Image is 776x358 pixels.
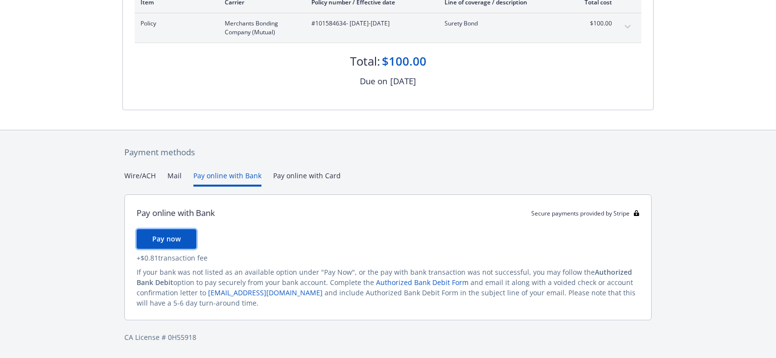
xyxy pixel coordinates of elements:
span: Authorized Bank Debit [137,267,632,287]
span: #101584634 - [DATE]-[DATE] [311,19,429,28]
button: Pay online with Card [273,170,341,187]
button: expand content [620,19,635,35]
div: Due on [360,75,387,88]
span: Surety Bond [445,19,560,28]
div: Pay online with Bank [137,207,215,219]
div: If your bank was not listed as an available option under "Pay Now", or the pay with bank transact... [137,267,639,308]
span: Merchants Bonding Company (Mutual) [225,19,296,37]
a: Authorized Bank Debit Form [376,278,469,287]
div: Secure payments provided by Stripe [531,209,639,217]
div: Total: [350,53,380,70]
div: CA License # 0H55918 [124,332,652,342]
span: $100.00 [575,19,612,28]
a: [EMAIL_ADDRESS][DOMAIN_NAME] [208,288,323,297]
button: Wire/ACH [124,170,156,187]
span: Pay now [152,234,181,243]
button: Mail [167,170,182,187]
div: Payment methods [124,146,652,159]
div: [DATE] [390,75,416,88]
div: $100.00 [382,53,426,70]
button: Pay now [137,229,196,249]
span: Policy [141,19,209,28]
button: Pay online with Bank [193,170,261,187]
div: + $0.81 transaction fee [137,253,639,263]
div: PolicyMerchants Bonding Company (Mutual)#101584634- [DATE]-[DATE]Surety Bond$100.00expand content [135,13,641,43]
